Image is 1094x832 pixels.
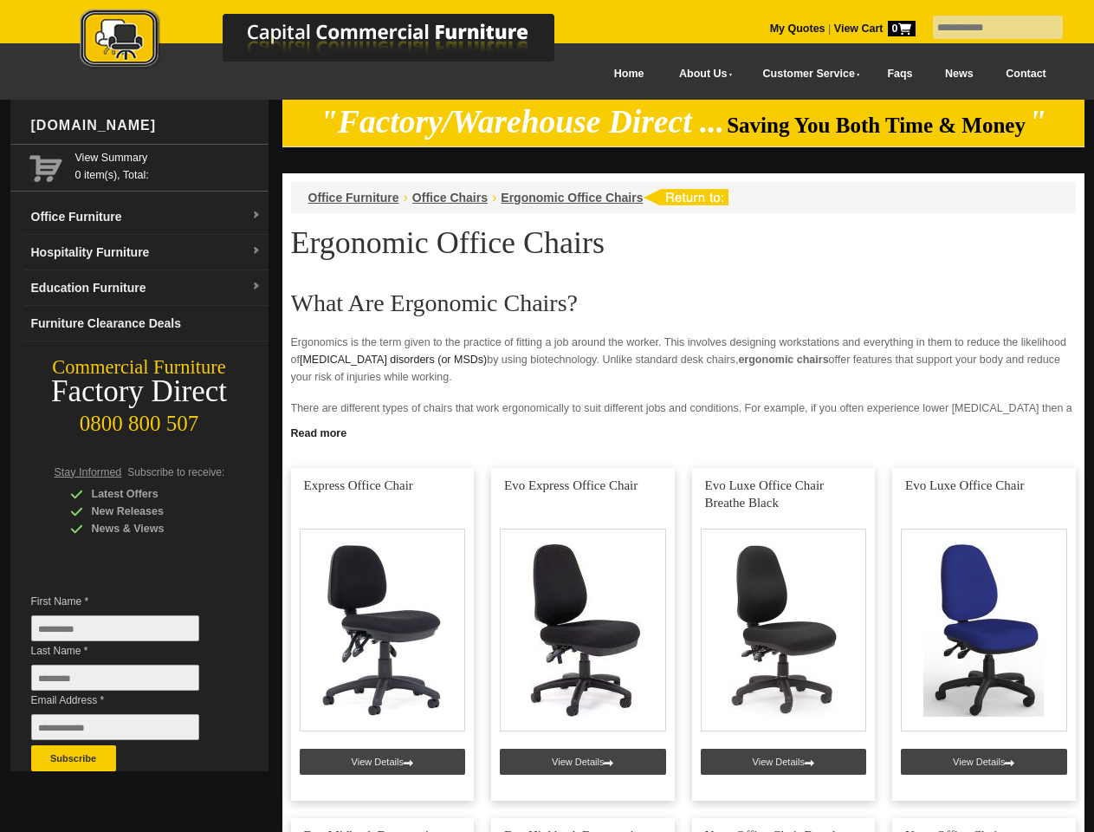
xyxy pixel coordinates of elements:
a: Ergonomic Office Chairs [501,191,643,205]
a: Office Chairs [412,191,488,205]
a: Office Furnituredropdown [24,199,269,235]
div: New Releases [70,503,235,520]
div: Commercial Furniture [10,355,269,380]
a: Faqs [871,55,929,94]
p: There are different types of chairs that work ergonomically to suit different jobs and conditions... [291,400,1076,434]
input: Email Address * [31,714,199,740]
a: About Us [660,55,743,94]
a: Click to read more [282,420,1084,442]
a: Education Furnituredropdown [24,270,269,306]
em: " [1028,104,1046,140]
button: Subscribe [31,745,116,771]
div: [DOMAIN_NAME] [24,100,269,152]
span: Email Address * [31,692,225,709]
span: Last Name * [31,642,225,660]
span: Stay Informed [55,466,122,478]
h1: Ergonomic Office Chairs [291,226,1076,259]
li: › [404,189,408,206]
input: Last Name * [31,665,199,691]
strong: View Cart [834,23,916,35]
strong: ergonomic chairs [738,354,828,366]
a: View Cart0 [831,23,915,35]
img: dropdown [251,211,262,221]
span: Subscribe to receive: [127,466,224,478]
a: My Quotes [770,23,825,35]
a: Hospitality Furnituredropdown [24,235,269,270]
a: Capital Commercial Furniture Logo [32,9,638,77]
img: dropdown [251,282,262,292]
input: First Name * [31,615,199,641]
span: 0 [888,21,916,36]
div: News & Views [70,520,235,537]
div: Latest Offers [70,485,235,503]
a: Furniture Clearance Deals [24,306,269,341]
li: › [492,189,496,206]
img: Capital Commercial Furniture Logo [32,9,638,72]
a: [MEDICAL_DATA] disorders (or MSDs) [300,354,487,366]
a: Contact [989,55,1062,94]
a: Customer Service [743,55,871,94]
div: Factory Direct [10,380,269,404]
a: Office Furniture [308,191,399,205]
div: 0800 800 507 [10,403,269,436]
span: Saving You Both Time & Money [727,114,1026,137]
span: 0 item(s), Total: [75,149,262,181]
h2: What Are Ergonomic Chairs? [291,290,1076,316]
p: Ergonomics is the term given to the practice of fitting a job around the worker. This involves de... [291,334,1076,386]
a: News [929,55,989,94]
em: "Factory/Warehouse Direct ... [320,104,724,140]
img: return to [643,189,728,205]
span: First Name * [31,593,225,610]
img: dropdown [251,246,262,257]
a: View Summary [75,149,262,166]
